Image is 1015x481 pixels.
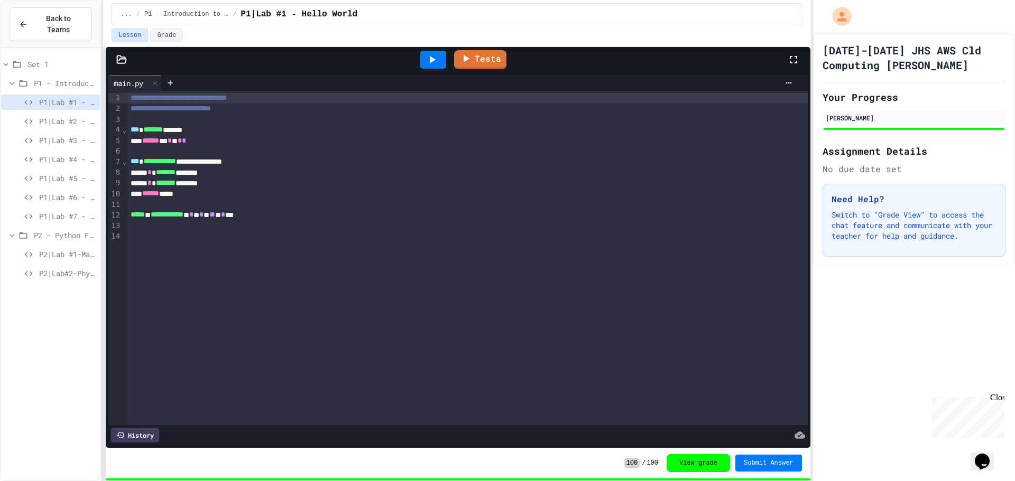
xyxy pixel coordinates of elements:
[108,125,122,135] div: 4
[108,136,122,146] div: 5
[108,78,149,89] div: main.py
[108,103,122,114] div: 2
[39,192,96,203] span: P1|Lab #6 - Operators and Expressions Lab
[121,10,132,18] span: ...
[39,173,96,184] span: P1|Lab #5 - Keyword arguments in print
[108,200,122,210] div: 11
[112,29,148,42] button: Lesson
[108,75,162,91] div: main.py
[108,178,122,188] div: 9
[150,29,183,42] button: Grade
[39,135,96,146] span: P1|Lab #3 - Correct Change
[832,210,996,241] p: Switch to "Grade View" to access the chat feature and communicate with your teacher for help and ...
[34,13,82,35] span: Back to Teams
[39,154,96,165] span: P1|Lab #4 - Age [DATE]
[823,144,1005,158] h2: Assignment Details
[144,10,228,18] span: P1 - Introduction to Python
[122,157,127,166] span: Fold line
[233,10,236,18] span: /
[454,50,506,69] a: Tests
[108,93,122,103] div: 1
[642,459,645,467] span: /
[122,126,127,134] span: Fold line
[108,146,122,157] div: 6
[108,167,122,178] div: 8
[39,116,96,127] span: P1|Lab #2 - Whats My Line
[735,455,802,471] button: Submit Answer
[927,393,1004,438] iframe: chat widget
[971,439,1004,470] iframe: chat widget
[108,221,122,231] div: 13
[823,163,1005,175] div: No due date set
[111,428,159,442] div: History
[822,4,854,29] div: My Account
[39,268,96,279] span: P2|Lab#2-Physics
[136,10,140,18] span: /
[34,230,96,241] span: P2 - Python Functions
[826,113,1002,122] div: [PERSON_NAME]
[108,189,122,200] div: 10
[10,7,91,41] button: Back to Teams
[27,59,96,70] span: Set 1
[39,211,96,222] span: P1|Lab #7 - End Time Calculation
[647,459,658,467] span: 100
[39,249,96,260] span: P2|Lab #1-Math Formulas
[108,210,122,221] div: 12
[39,97,96,108] span: P1|Lab #1 - Hello World
[108,115,122,125] div: 3
[624,458,640,468] span: 100
[241,8,357,21] span: P1|Lab #1 - Hello World
[823,90,1005,105] h2: Your Progress
[667,454,730,472] button: View grade
[108,157,122,167] div: 7
[744,459,793,467] span: Submit Answer
[832,193,996,205] h3: Need Help?
[4,4,73,67] div: Chat with us now!Close
[108,231,122,242] div: 14
[34,78,96,89] span: P1 - Introduction to Python
[823,43,1005,72] h1: [DATE]-[DATE] JHS AWS Cld Computing [PERSON_NAME]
